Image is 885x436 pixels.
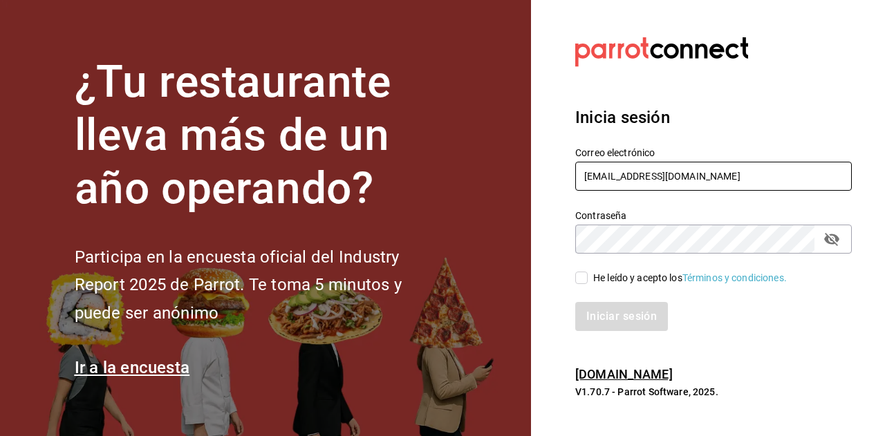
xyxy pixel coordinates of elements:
a: Ir a la encuesta [75,358,190,377]
button: passwordField [820,227,844,251]
p: V1.70.7 - Parrot Software, 2025. [575,385,852,399]
label: Correo electrónico [575,148,852,158]
h2: Participa en la encuesta oficial del Industry Report 2025 de Parrot. Te toma 5 minutos y puede se... [75,243,448,328]
a: Términos y condiciones. [682,272,787,283]
h1: ¿Tu restaurante lleva más de un año operando? [75,56,448,215]
h3: Inicia sesión [575,105,852,130]
input: Ingresa tu correo electrónico [575,162,852,191]
div: He leído y acepto los [593,271,787,285]
a: [DOMAIN_NAME] [575,367,673,381]
label: Contraseña [575,211,852,220]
